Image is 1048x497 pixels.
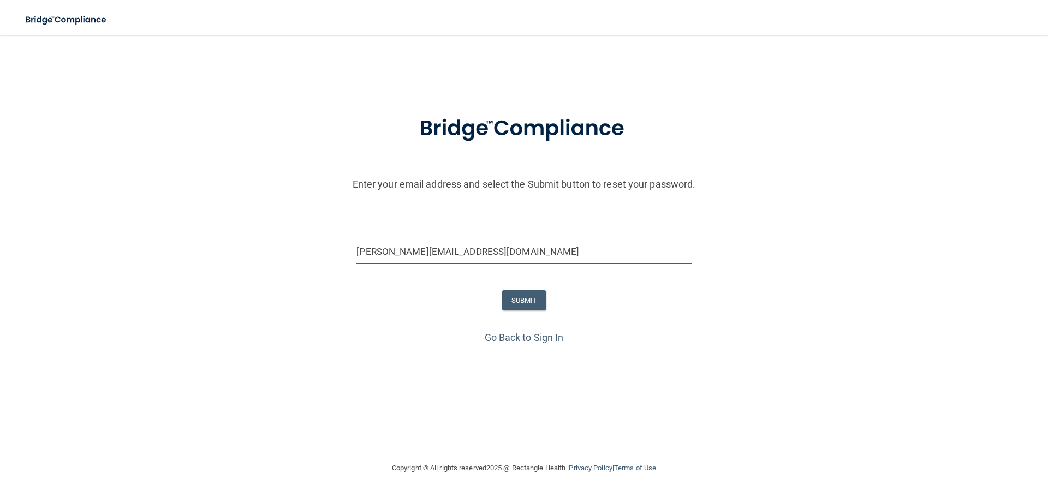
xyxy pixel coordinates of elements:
a: Go Back to Sign In [485,332,564,343]
div: Copyright © All rights reserved 2025 @ Rectangle Health | | [325,451,723,486]
input: Email [356,239,691,264]
img: bridge_compliance_login_screen.278c3ca4.svg [16,9,117,31]
button: SUBMIT [502,290,546,310]
a: Terms of Use [614,464,656,472]
a: Privacy Policy [569,464,612,472]
img: bridge_compliance_login_screen.278c3ca4.svg [397,100,651,157]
